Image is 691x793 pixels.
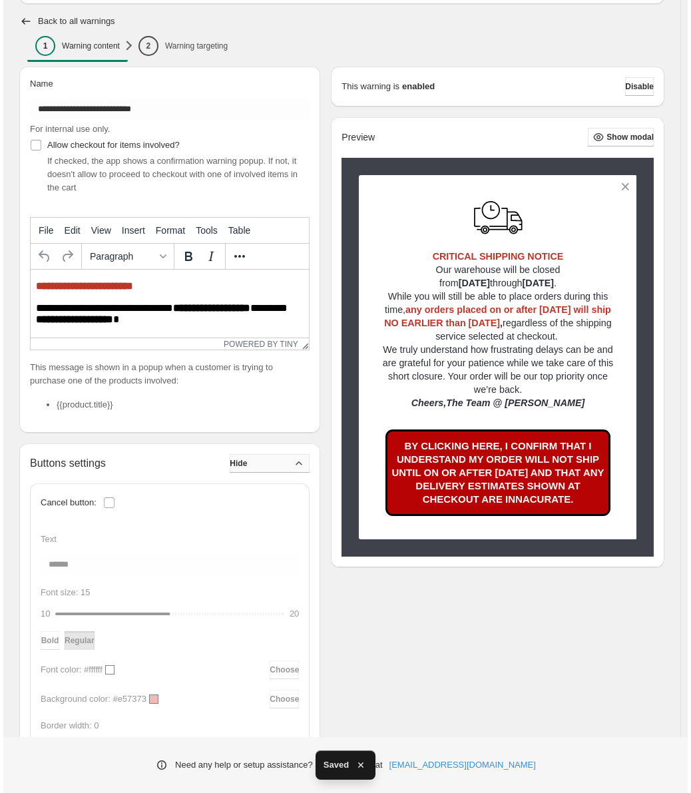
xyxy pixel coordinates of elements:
span: Paragraph [87,251,152,262]
span: Name [27,79,50,89]
button: More... [225,245,248,268]
span: For internal use only. [27,124,107,134]
p: Warning content [59,41,116,51]
strong: [DATE] [519,278,551,288]
span: File [35,225,51,236]
iframe: Rich Text Area [27,270,306,338]
span: Allow checkout for items involved? [44,140,176,150]
span: Insert [118,225,142,236]
a: Powered by Tiny [220,340,295,349]
strong: CRITICAL SHIPPING NOTICE [429,251,561,262]
h2: Preview [338,132,371,143]
strong: [DATE] [455,278,487,288]
a: [EMAIL_ADDRESS][DOMAIN_NAME] [386,758,533,772]
p: Warning targeting [162,41,224,51]
div: 2 [135,36,155,56]
span: View [88,225,108,236]
button: Redo [53,245,75,268]
h2: Buttons settings [27,457,103,469]
span: Saved [320,758,345,772]
span: If checked, the app shows a confirmation warning popup. If not, it doesn't allow to proceed to ch... [44,156,294,192]
button: Bold [174,245,196,268]
em: Cheers, [408,397,443,408]
span: Edit [61,225,77,236]
button: Disable [622,77,650,96]
span: Show modal [603,132,650,142]
div: Resize [295,338,306,350]
button: Hide [226,454,306,473]
em: The Team @ [PERSON_NAME] [443,397,581,408]
button: BY CLICKING HERE, I CONFIRM THAT I UNDERSTAND MY ORDER WILL NOT SHIP UNTIL ON OR AFTER [DATE] AND... [382,429,606,516]
strong: , [381,304,608,328]
button: Formats [81,245,168,268]
span: Format [152,225,182,236]
p: While you will still be able to place orders during this time, regardless of the shipping service... [379,290,610,343]
body: Rich Text Area. Press ALT-0 for help. [5,11,273,184]
button: Undo [30,245,53,268]
li: {{product.title}} [53,398,306,411]
span: Disable [622,81,650,92]
strong: enabled [399,80,431,93]
button: Show modal [584,128,650,146]
span: Hide [226,458,244,469]
p: This warning is [338,80,396,93]
p: We truly understand how frustrating delays can be and are grateful for your patience while we tak... [379,343,610,396]
p: This message is shown in a popup when a customer is trying to purchase one of the products involved: [27,361,306,388]
span: Table [225,225,247,236]
button: Italic [196,245,219,268]
span: any orders placed on or after [DATE] will ship NO EARLIER than [DATE] [381,304,608,328]
h3: Cancel button: [37,497,93,508]
span: Tools [192,225,214,236]
div: 1 [32,36,52,56]
p: Our warehouse will be closed from through . [379,263,610,290]
h2: Back to all warnings [35,16,112,27]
